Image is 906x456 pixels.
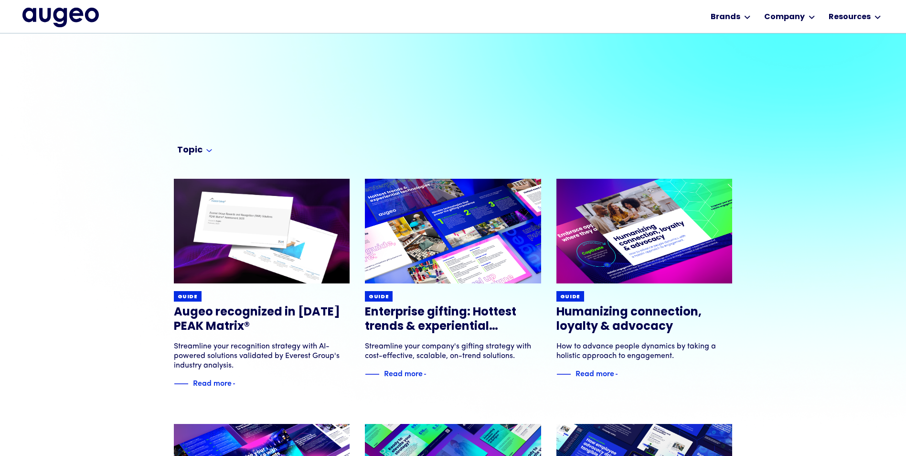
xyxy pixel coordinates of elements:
[764,11,805,23] div: Company
[365,179,541,380] a: GuideEnterprise gifting: Hottest trends & experiential technologiesStreamline your company's gift...
[711,11,740,23] div: Brands
[576,367,614,379] div: Read more
[365,305,541,334] h3: Enterprise gifting: Hottest trends & experiential technologies
[177,145,203,156] div: Topic
[178,293,198,301] div: Guide
[369,293,389,301] div: Guide
[556,369,571,380] img: Blue decorative line
[174,342,350,370] div: Streamline your recognition strategy with AI-powered solutions validated by Everest Group's indus...
[233,378,247,390] img: Blue text arrow
[615,369,629,380] img: Blue text arrow
[206,149,212,152] img: Arrow symbol in bright blue pointing down to indicate an expanded section.
[424,369,438,380] img: Blue text arrow
[22,8,99,27] img: Augeo's full logo in midnight blue.
[556,342,733,361] div: How to advance people dynamics by taking a holistic approach to engagement.
[556,179,733,380] a: GuideHumanizing connection, loyalty & advocacyHow to advance people dynamics by taking a holistic...
[384,367,423,379] div: Read more
[193,377,232,388] div: Read more
[560,293,580,301] div: Guide
[829,11,871,23] div: Resources
[174,305,350,334] h3: Augeo recognized in [DATE] PEAK Matrix®
[174,179,350,390] a: GuideAugeo recognized in [DATE] PEAK Matrix®Streamline your recognition strategy with AI-powered ...
[22,8,99,27] a: home
[365,369,379,380] img: Blue decorative line
[556,305,733,334] h3: Humanizing connection, loyalty & advocacy
[365,342,541,361] div: Streamline your company's gifting strategy with cost-effective, scalable, on-trend solutions.
[174,378,188,390] img: Blue decorative line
